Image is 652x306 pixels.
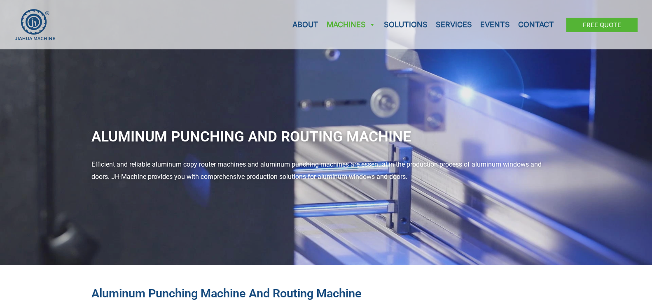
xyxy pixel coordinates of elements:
h1: Aluminum Punching and Routing Machine [91,123,561,150]
a: Free Quote [566,18,638,32]
h2: Aluminum Punching Machine and Routing Machine [91,286,561,301]
div: Efficient and reliable aluminum copy router machines and aluminum punching machines are essential... [91,158,561,183]
img: JH Aluminium Window & Door Processing Machines [14,9,56,41]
